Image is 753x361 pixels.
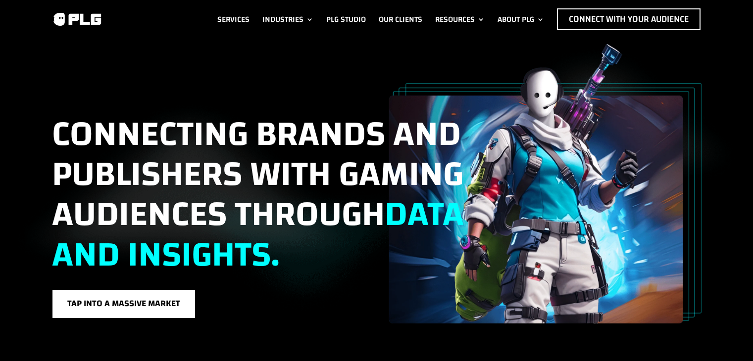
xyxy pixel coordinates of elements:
a: Industries [262,8,313,30]
a: PLG Studio [326,8,366,30]
iframe: Chat Widget [703,314,753,361]
span: Connecting brands and publishers with gaming audiences through [52,101,464,287]
a: Connect with Your Audience [557,8,701,30]
a: About PLG [498,8,544,30]
a: Our Clients [379,8,422,30]
span: data and insights. [52,181,464,287]
a: Services [217,8,250,30]
a: Resources [435,8,485,30]
a: Tap into a massive market [52,289,196,318]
